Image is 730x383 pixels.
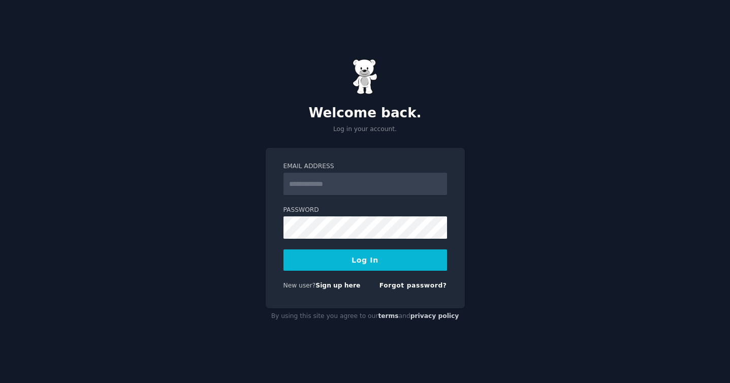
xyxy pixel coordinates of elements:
[315,282,360,289] a: Sign up here
[283,206,447,215] label: Password
[283,162,447,171] label: Email Address
[283,249,447,271] button: Log In
[353,59,378,94] img: Gummy Bear
[266,308,465,325] div: By using this site you agree to our and
[266,125,465,134] p: Log in your account.
[410,312,459,320] a: privacy policy
[378,312,398,320] a: terms
[379,282,447,289] a: Forgot password?
[283,282,316,289] span: New user?
[266,105,465,121] h2: Welcome back.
